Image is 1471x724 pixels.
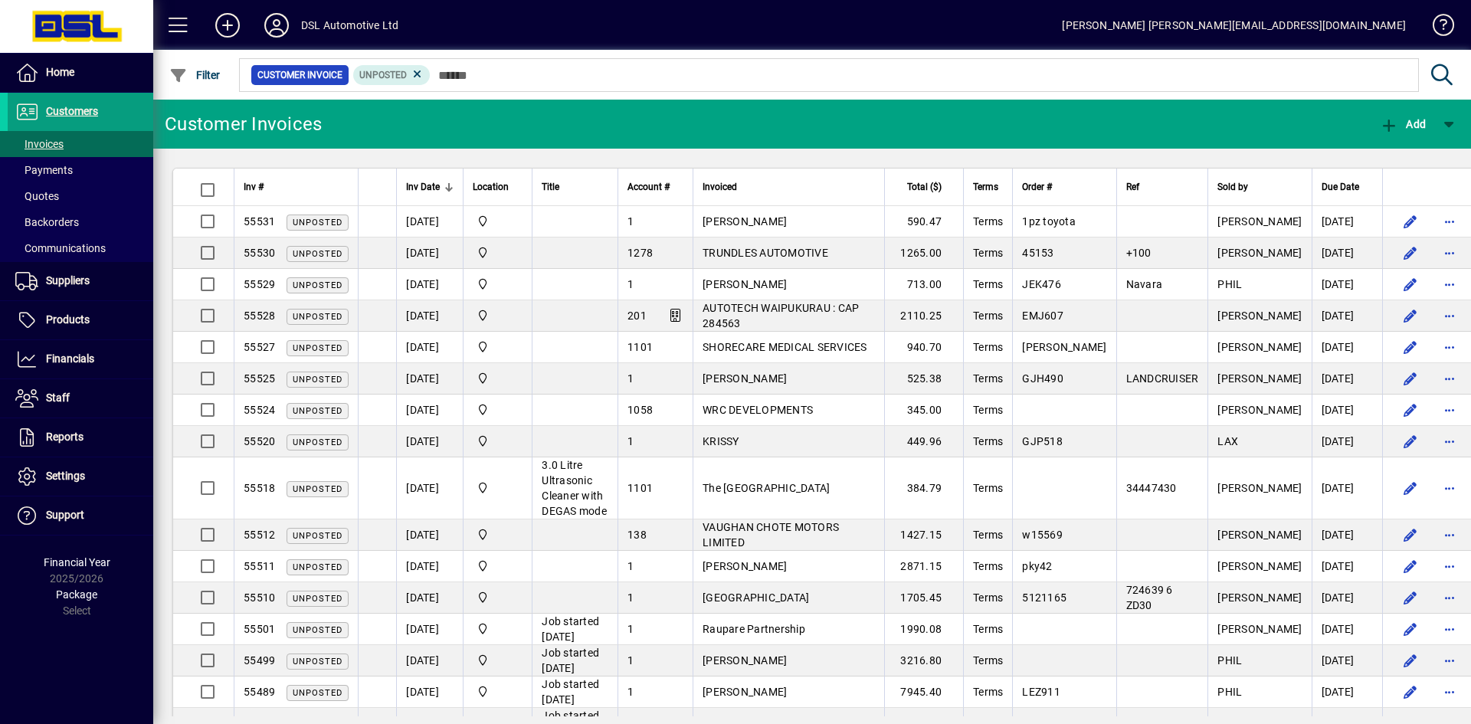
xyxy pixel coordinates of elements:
[46,274,90,287] span: Suppliers
[1398,398,1423,422] button: Edit
[1217,215,1302,228] span: [PERSON_NAME]
[1022,247,1053,259] span: 45153
[1022,591,1066,604] span: 5121165
[627,435,634,447] span: 1
[703,372,787,385] span: [PERSON_NAME]
[1126,247,1152,259] span: +100
[884,332,963,363] td: 940.70
[907,179,942,195] span: Total ($)
[46,105,98,117] span: Customers
[1312,457,1382,519] td: [DATE]
[244,215,275,228] span: 55531
[293,688,342,698] span: Unposted
[293,657,342,667] span: Unposted
[396,300,463,332] td: [DATE]
[884,395,963,426] td: 345.00
[1398,617,1423,641] button: Edit
[1438,523,1463,547] button: More options
[293,280,342,290] span: Unposted
[1126,482,1177,494] span: 34447430
[396,582,463,614] td: [DATE]
[396,426,463,457] td: [DATE]
[1312,238,1382,269] td: [DATE]
[703,560,787,572] span: [PERSON_NAME]
[1062,13,1406,38] div: [PERSON_NAME] [PERSON_NAME][EMAIL_ADDRESS][DOMAIN_NAME]
[8,183,153,209] a: Quotes
[8,131,153,157] a: Invoices
[1126,584,1173,611] span: 724639 6 ZD30
[1398,680,1423,704] button: Edit
[884,614,963,645] td: 1990.08
[244,179,264,195] span: Inv #
[627,560,634,572] span: 1
[396,395,463,426] td: [DATE]
[46,313,90,326] span: Products
[1398,554,1423,578] button: Edit
[973,404,1003,416] span: Terms
[973,310,1003,322] span: Terms
[293,625,342,635] span: Unposted
[46,66,74,78] span: Home
[973,215,1003,228] span: Terms
[1022,435,1063,447] span: GJP518
[627,341,653,353] span: 1101
[293,343,342,353] span: Unposted
[627,372,634,385] span: 1
[293,312,342,322] span: Unposted
[244,278,275,290] span: 55529
[56,588,97,601] span: Package
[1438,476,1463,500] button: More options
[15,138,64,150] span: Invoices
[396,676,463,708] td: [DATE]
[406,179,440,195] span: Inv Date
[15,190,59,202] span: Quotes
[473,401,523,418] span: Central
[8,496,153,535] a: Support
[244,623,275,635] span: 55501
[44,556,110,568] span: Financial Year
[244,591,275,604] span: 55510
[165,61,224,89] button: Filter
[1398,648,1423,673] button: Edit
[1126,179,1139,195] span: Ref
[1022,179,1052,195] span: Order #
[973,591,1003,604] span: Terms
[1217,654,1242,667] span: PHIL
[353,65,431,85] mat-chip: Customer Invoice Status: Unposted
[244,372,275,385] span: 55525
[473,526,523,543] span: Central
[169,69,221,81] span: Filter
[8,418,153,457] a: Reports
[473,433,523,450] span: Central
[1398,335,1423,359] button: Edit
[1217,623,1302,635] span: [PERSON_NAME]
[884,269,963,300] td: 713.00
[244,560,275,572] span: 55511
[1380,118,1426,130] span: Add
[203,11,252,39] button: Add
[46,509,84,521] span: Support
[1398,476,1423,500] button: Edit
[1322,179,1359,195] span: Due Date
[627,623,634,635] span: 1
[396,614,463,645] td: [DATE]
[1217,372,1302,385] span: [PERSON_NAME]
[1438,209,1463,234] button: More options
[1217,179,1248,195] span: Sold by
[703,247,828,259] span: TRUNDLES AUTOMOTIVE
[542,459,607,517] span: 3.0 Litre Ultrasonic Cleaner with DEGAS mode
[1022,560,1052,572] span: pky42
[627,654,634,667] span: 1
[473,621,523,637] span: Central
[1022,372,1063,385] span: GJH490
[1438,398,1463,422] button: More options
[8,235,153,261] a: Communications
[884,363,963,395] td: 525.38
[15,164,73,176] span: Payments
[46,470,85,482] span: Settings
[1217,247,1302,259] span: [PERSON_NAME]
[627,482,653,494] span: 1101
[1022,215,1076,228] span: 1pz toyota
[703,521,839,549] span: VAUGHAN CHOTE MOTORS LIMITED
[973,482,1003,494] span: Terms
